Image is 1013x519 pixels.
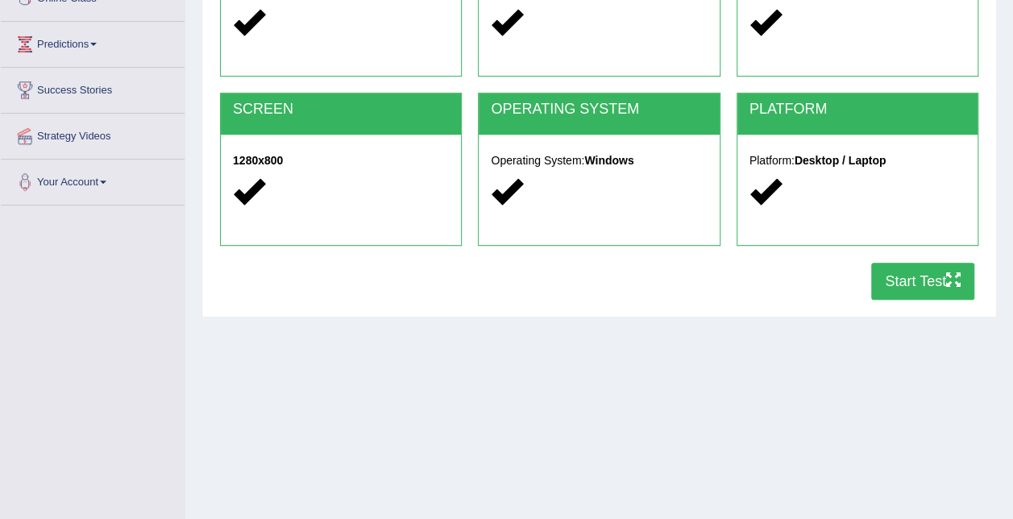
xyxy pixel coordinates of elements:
[749,102,965,118] h2: PLATFORM
[1,160,185,200] a: Your Account
[795,154,886,167] strong: Desktop / Laptop
[233,154,283,167] strong: 1280x800
[1,22,185,62] a: Predictions
[1,114,185,154] a: Strategy Videos
[871,263,974,300] button: Start Test
[749,155,965,167] h5: Platform:
[233,102,449,118] h2: SCREEN
[1,68,185,108] a: Success Stories
[491,155,707,167] h5: Operating System:
[491,102,707,118] h2: OPERATING SYSTEM
[584,154,633,167] strong: Windows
